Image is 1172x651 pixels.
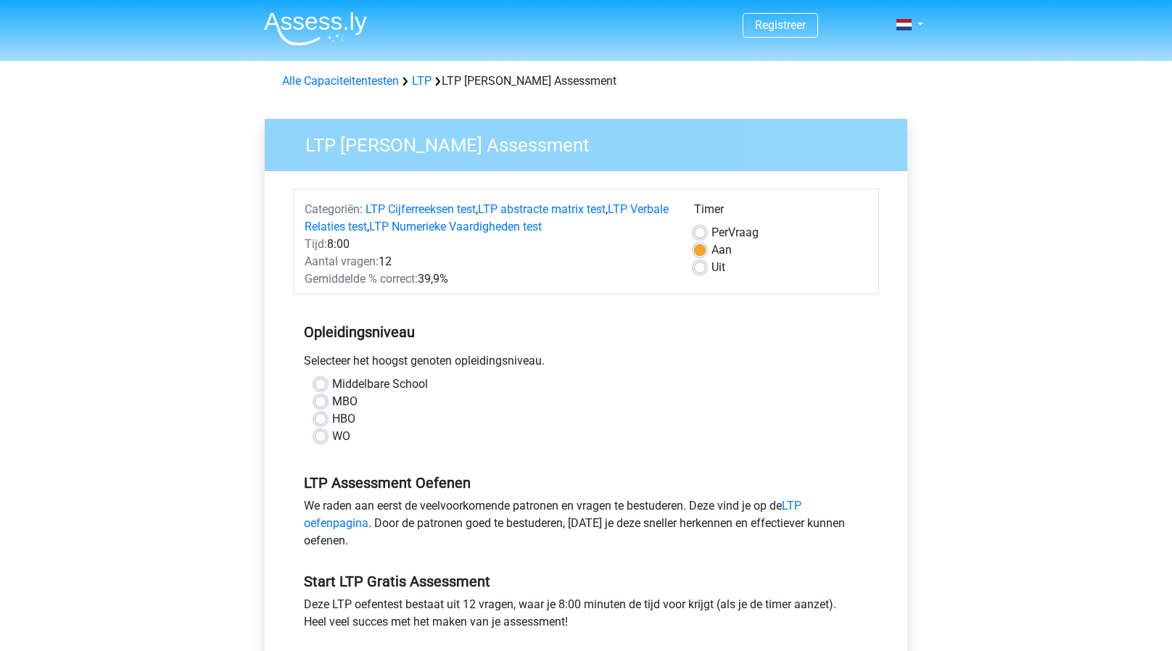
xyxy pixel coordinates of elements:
div: Selecteer het hoogst genoten opleidingsniveau. [293,352,879,376]
label: MBO [332,393,358,410]
a: LTP abstracte matrix test [478,202,606,216]
a: Registreer [755,18,806,32]
a: LTP Cijferreeksen test [366,202,476,216]
label: Uit [711,259,725,276]
h5: LTP Assessment Oefenen [304,474,868,492]
label: Vraag [711,224,759,241]
div: 8:00 [294,236,683,253]
div: , , , [294,201,683,236]
div: Timer [694,201,867,224]
div: LTP [PERSON_NAME] Assessment [276,72,896,90]
a: LTP [412,74,432,88]
div: 12 [294,253,683,270]
span: Aantal vragen: [305,254,379,268]
label: Middelbare School [332,376,428,393]
label: WO [332,428,350,445]
span: Tijd: [305,237,327,251]
h5: Start LTP Gratis Assessment [304,573,868,590]
a: LTP Numerieke Vaardigheden test [369,220,542,233]
div: We raden aan eerst de veelvoorkomende patronen en vragen te bestuderen. Deze vind je op de . Door... [293,497,879,555]
div: Deze LTP oefentest bestaat uit 12 vragen, waar je 8:00 minuten de tijd voor krijgt (als je de tim... [293,596,879,637]
label: HBO [332,410,355,428]
span: Per [711,225,728,239]
div: 39,9% [294,270,683,288]
label: Aan [711,241,732,259]
h3: LTP [PERSON_NAME] Assessment [288,128,896,157]
span: Gemiddelde % correct: [305,272,418,286]
img: Assessly [264,12,367,46]
h5: Opleidingsniveau [304,318,868,347]
a: Alle Capaciteitentesten [282,74,399,88]
span: Categoriën: [305,202,363,216]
